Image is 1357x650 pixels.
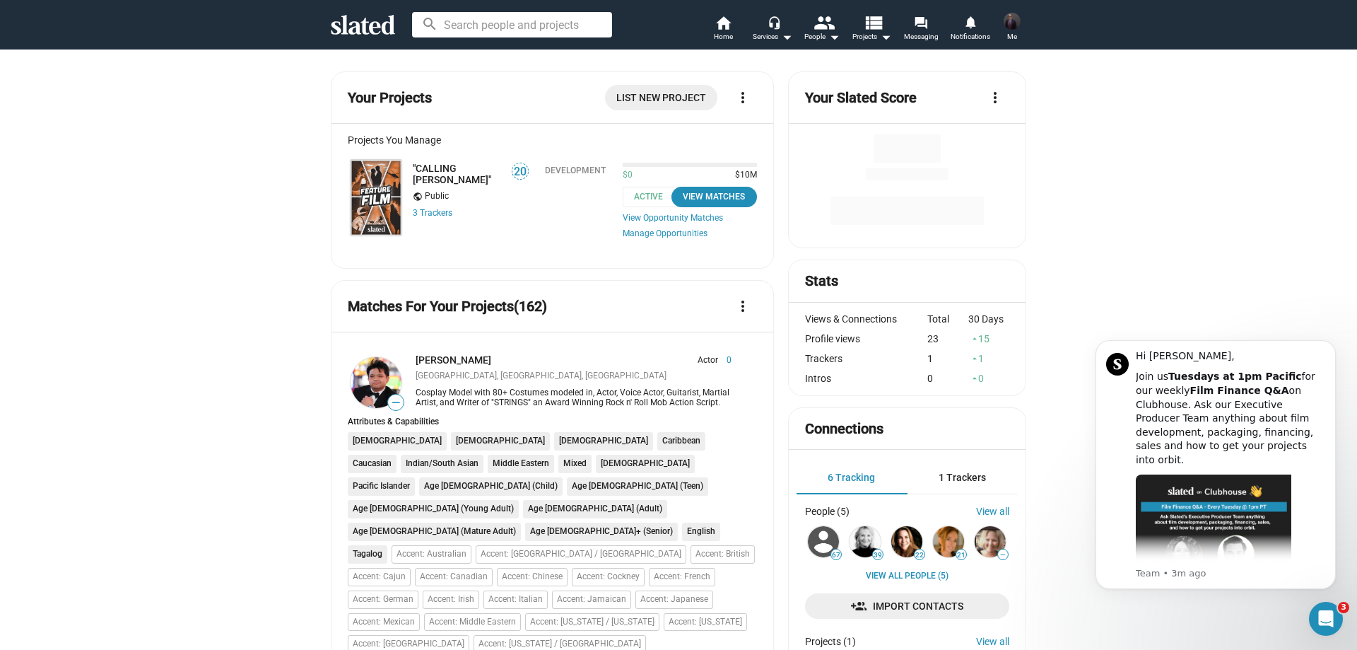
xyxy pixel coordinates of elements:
[497,568,568,586] li: Accent: Chinese
[804,28,840,45] div: People
[927,333,968,344] div: 23
[512,165,528,179] span: 20
[348,591,418,609] li: Accent: German
[523,500,667,518] li: Age [DEMOGRAPHIC_DATA] (Adult)
[623,213,757,223] a: View Opportunity Matches
[939,472,986,483] span: 1 Trackers
[816,593,998,619] span: Import Contacts
[968,313,1009,325] div: 30 Days
[623,187,683,207] span: Active
[525,613,659,632] li: Accent: [US_STATE] / [US_STATE]
[623,228,757,240] a: Manage Opportunities
[412,12,612,37] input: Search people and projects
[401,455,483,473] li: Indian/South Asian
[552,591,631,609] li: Accent: Jamaican
[348,568,411,586] li: Accent: Cajun
[904,28,939,45] span: Messaging
[734,89,751,106] mat-icon: more_vert
[975,526,1006,557] img: Susan Smith Alvis
[416,388,732,407] div: Cosplay Model with 80+ Costumes modeled in, Actor, Voice Actor, Guitarist, Martial Artist, and Wr...
[734,298,751,315] mat-icon: more_vert
[805,272,838,291] mat-card-title: Stats
[753,28,792,45] div: Services
[805,506,850,517] div: People (5)
[1004,13,1021,30] img: James Marcus
[1338,602,1349,613] span: 3
[797,14,847,45] button: People
[976,636,1009,647] a: View all
[956,551,966,559] span: 21
[525,523,678,541] li: Age [DEMOGRAPHIC_DATA]+ (Senior)
[451,432,550,451] li: [DEMOGRAPHIC_DATA]
[915,551,924,559] span: 22
[891,526,922,557] img: Jana Edelbaum
[416,371,732,382] div: [GEOGRAPHIC_DATA], [GEOGRAPHIC_DATA], [GEOGRAPHIC_DATA]
[976,506,1009,517] a: View all
[348,613,420,632] li: Accent: Mexican
[828,472,875,483] span: 6 Tracking
[698,355,718,366] span: Actor
[970,373,980,383] mat-icon: arrow_drop_up
[850,526,881,557] img: Shelly Bancroft
[927,373,968,384] div: 0
[413,163,503,185] a: "CALLING [PERSON_NAME]"
[946,14,995,45] a: Notifications
[963,15,977,28] mat-icon: notifications
[970,334,980,344] mat-icon: arrow_drop_up
[388,396,404,410] span: —
[392,545,471,564] li: Accent: Australian
[416,354,491,366] a: [PERSON_NAME]
[348,432,447,451] li: [DEMOGRAPHIC_DATA]
[927,353,968,364] div: 1
[423,591,479,609] li: Accent: Irish
[671,187,757,207] button: View Matches
[348,297,547,316] mat-card-title: Matches For Your Projects
[424,613,521,632] li: Accent: Middle Eastern
[348,455,396,473] li: Caucasian
[415,568,493,586] li: Accent: Canadian
[805,353,928,364] div: Trackers
[348,545,387,564] li: Tagalog
[968,373,1009,384] div: 0
[826,28,842,45] mat-icon: arrow_drop_down
[616,85,706,110] span: List New Project
[805,373,928,384] div: Intros
[635,591,713,609] li: Accent: Japanese
[348,134,757,146] div: Projects You Manage
[896,14,946,45] a: Messaging
[476,545,686,564] li: Accent: [GEOGRAPHIC_DATA] / [GEOGRAPHIC_DATA]
[927,313,968,325] div: Total
[873,551,883,559] span: 39
[715,14,732,31] mat-icon: home
[813,12,834,33] mat-icon: people
[483,591,548,609] li: Accent: Italian
[567,477,708,496] li: Age [DEMOGRAPHIC_DATA] (Teen)
[968,353,1009,364] div: 1
[748,14,797,45] button: Services
[1309,602,1343,636] iframe: Intercom live chat
[778,28,795,45] mat-icon: arrow_drop_down
[572,568,645,586] li: Accent: Cockney
[413,208,452,218] a: 3 Trackers
[348,477,415,496] li: Pacific Islander
[425,191,449,202] span: Public
[933,526,964,557] img: Jeanette B. Milio
[998,551,1008,559] span: —
[649,568,715,586] li: Accent: French
[968,333,1009,344] div: 15
[831,551,841,559] span: 67
[805,88,917,108] mat-card-title: Your Slated Score
[348,523,521,541] li: Age [DEMOGRAPHIC_DATA] (Mature Adult)
[348,417,757,426] div: Attributes & Capabilities
[351,357,401,408] img: Joe Manio
[558,455,592,473] li: Mixed
[680,190,748,204] div: View Matches
[970,354,980,364] mat-icon: arrow_drop_up
[805,636,856,647] div: Projects (1)
[348,157,404,238] a: "CALLING CLEMENTE"
[691,545,755,564] li: Accent: British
